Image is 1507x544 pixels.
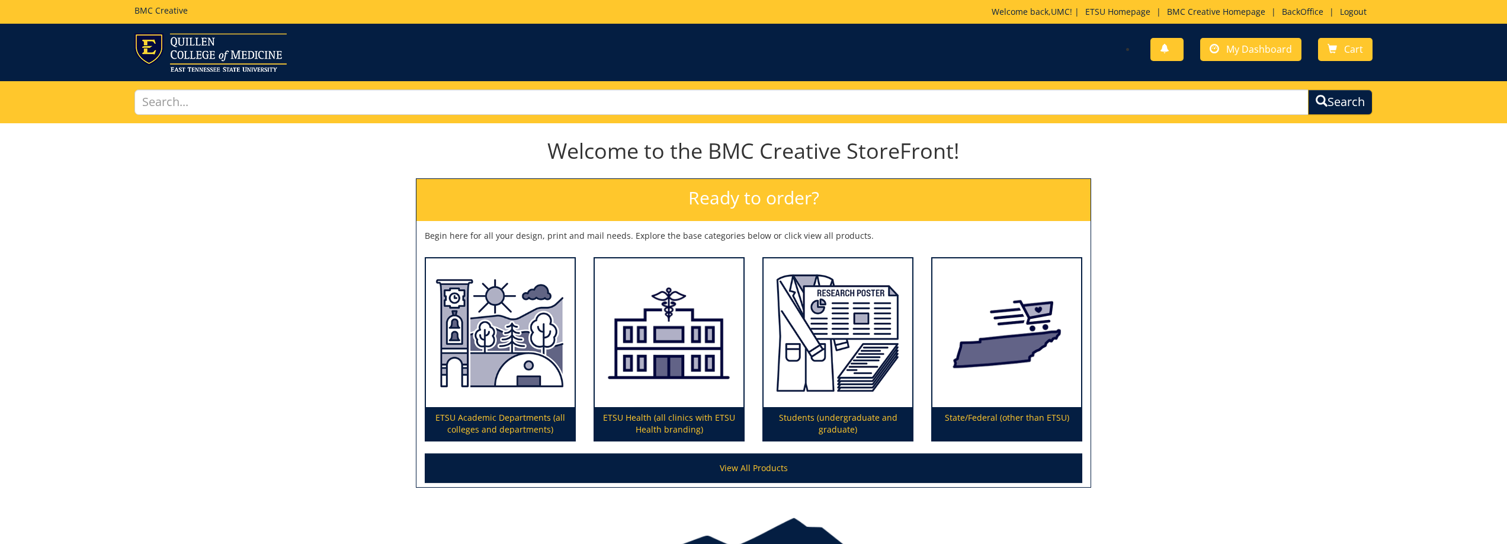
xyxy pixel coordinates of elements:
[1344,43,1363,56] span: Cart
[425,453,1082,483] a: View All Products
[1318,38,1373,61] a: Cart
[134,33,287,72] img: ETSU logo
[1161,6,1271,17] a: BMC Creative Homepage
[764,407,912,440] p: Students (undergraduate and graduate)
[992,6,1373,18] p: Welcome back, ! | | | |
[1200,38,1301,61] a: My Dashboard
[764,258,912,408] img: Students (undergraduate and graduate)
[1051,6,1070,17] a: UMC
[425,230,1082,242] p: Begin here for all your design, print and mail needs. Explore the base categories below or click ...
[595,258,743,441] a: ETSU Health (all clinics with ETSU Health branding)
[416,179,1091,221] h2: Ready to order?
[932,258,1081,441] a: State/Federal (other than ETSU)
[1308,89,1373,115] button: Search
[426,407,575,440] p: ETSU Academic Departments (all colleges and departments)
[134,89,1309,115] input: Search...
[932,407,1081,440] p: State/Federal (other than ETSU)
[595,258,743,408] img: ETSU Health (all clinics with ETSU Health branding)
[1226,43,1292,56] span: My Dashboard
[1276,6,1329,17] a: BackOffice
[1079,6,1156,17] a: ETSU Homepage
[595,407,743,440] p: ETSU Health (all clinics with ETSU Health branding)
[426,258,575,408] img: ETSU Academic Departments (all colleges and departments)
[932,258,1081,408] img: State/Federal (other than ETSU)
[764,258,912,441] a: Students (undergraduate and graduate)
[416,139,1091,163] h1: Welcome to the BMC Creative StoreFront!
[1334,6,1373,17] a: Logout
[134,6,188,15] h5: BMC Creative
[426,258,575,441] a: ETSU Academic Departments (all colleges and departments)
